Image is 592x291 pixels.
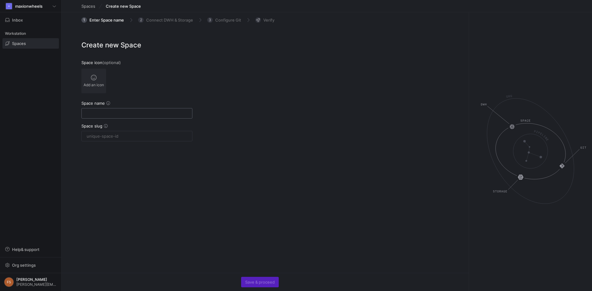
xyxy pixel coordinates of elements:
span: Space name [81,101,105,106]
span: Create new Space [81,40,446,50]
span: Org settings [12,263,36,268]
span: Enter Space name [89,18,124,22]
span: Help & support [12,247,39,252]
div: FS [4,277,14,287]
span: Spaces [12,41,26,46]
a: Org settings [2,263,59,268]
span: Create new Space [106,4,141,9]
span: 1 [83,18,85,22]
span: Space icon [81,60,102,65]
a: Spaces [81,4,95,9]
div: Workstation [2,29,59,38]
button: Inbox [2,15,59,25]
span: [PERSON_NAME][EMAIL_ADDRESS][DOMAIN_NAME] [16,282,57,287]
button: Help& support [2,244,59,255]
span: maxionwheels [15,4,43,9]
input: unique-space-id [87,134,187,139]
div: M [6,3,12,9]
span: (optional) [102,60,121,65]
button: 1Enter Space name [81,17,124,23]
button: Org settings [2,260,59,270]
span: Inbox [12,18,23,22]
span: Add an icon [84,83,104,87]
a: Spaces [2,38,59,49]
span: [PERSON_NAME] [16,277,57,282]
span: Space slug [81,123,102,128]
button: FS[PERSON_NAME][PERSON_NAME][EMAIL_ADDRESS][DOMAIN_NAME] [2,276,59,289]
